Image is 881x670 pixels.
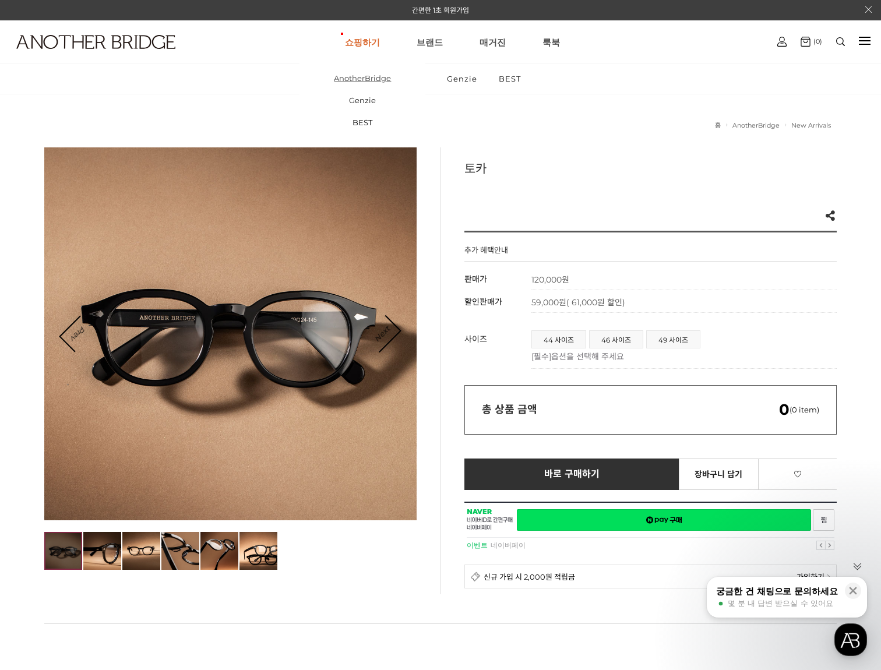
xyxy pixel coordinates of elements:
a: 46 사이즈 [590,331,643,348]
a: BEST [299,111,425,133]
a: 새창 [813,509,834,531]
a: 새창 [517,509,812,531]
a: 장바구니 담기 [679,459,759,490]
span: 설정 [180,387,194,396]
li: 44 사이즈 [531,330,586,348]
span: 대화 [107,387,121,397]
span: 59,000원 [531,297,625,308]
span: (0 item) [779,405,819,414]
p: [필수] [531,350,831,362]
strong: 총 상품 금액 [482,403,537,416]
span: 신규 가입 시 2,000원 적립금 [484,571,575,582]
span: 옵션을 선택해 주세요 [551,351,624,362]
li: 46 사이즈 [589,330,643,348]
th: 사이즈 [464,325,531,369]
a: 홈 [3,369,77,399]
a: 44 사이즈 [532,331,586,348]
em: 0 [779,400,790,419]
strong: 120,000원 [531,274,569,285]
a: 매거진 [480,21,506,63]
a: AnotherBridge [732,121,780,129]
a: 브랜드 [417,21,443,63]
a: (0) [801,37,822,47]
a: AnotherBridge [299,67,425,89]
h3: 토카 [464,159,837,177]
a: 설정 [150,369,224,399]
span: 홈 [37,387,44,396]
a: Prev [61,316,96,351]
a: Next [364,316,400,352]
span: 판매가 [464,274,487,284]
a: 네이버페이 [491,541,526,549]
h4: 추가 혜택안내 [464,244,508,261]
a: 바로 구매하기 [464,459,679,490]
a: 쇼핑하기 [345,21,380,63]
img: d8a971c8d4098888606ba367a792ad14.jpg [44,532,82,570]
a: 신규 가입 시 2,000원 적립금 가입하기 [464,565,837,588]
span: 가입하기 [797,571,824,582]
a: 간편한 1초 회원가입 [412,6,469,15]
img: d8a971c8d4098888606ba367a792ad14.jpg [44,147,417,520]
span: ( 61,000원 할인) [566,297,625,308]
img: search [836,37,845,46]
img: npay_sp_more.png [827,574,830,580]
img: logo [16,35,175,49]
img: detail_membership.png [471,572,481,581]
li: 49 사이즈 [646,330,700,348]
img: cart [777,37,787,47]
a: BEST [489,64,531,94]
a: Genzie [299,89,425,111]
a: 대화 [77,369,150,399]
span: (0) [810,37,822,45]
a: Genzie [437,64,487,94]
span: 바로 구매하기 [544,469,600,479]
img: cart [801,37,810,47]
a: 홈 [715,121,721,129]
a: logo [6,35,138,77]
span: 할인판매가 [464,297,502,307]
a: 49 사이즈 [647,331,700,348]
a: New Arrivals [791,121,831,129]
strong: 이벤트 [467,541,488,549]
a: 룩북 [542,21,560,63]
